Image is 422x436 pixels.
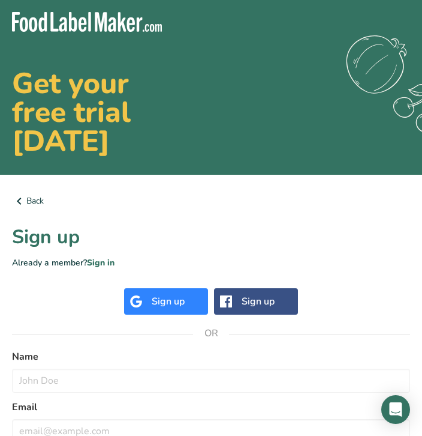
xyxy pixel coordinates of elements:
[12,369,410,393] input: John Doe
[193,315,229,351] span: OR
[152,294,185,309] div: Sign up
[12,350,410,364] label: Name
[12,223,410,252] h1: Sign up
[242,294,275,309] div: Sign up
[12,12,162,32] img: Food Label Maker
[12,400,410,414] label: Email
[12,256,410,269] p: Already a member?
[381,395,410,424] div: Open Intercom Messenger
[12,194,410,208] a: Back
[87,257,114,268] a: Sign in
[12,69,410,156] h2: Get your free trial [DATE]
